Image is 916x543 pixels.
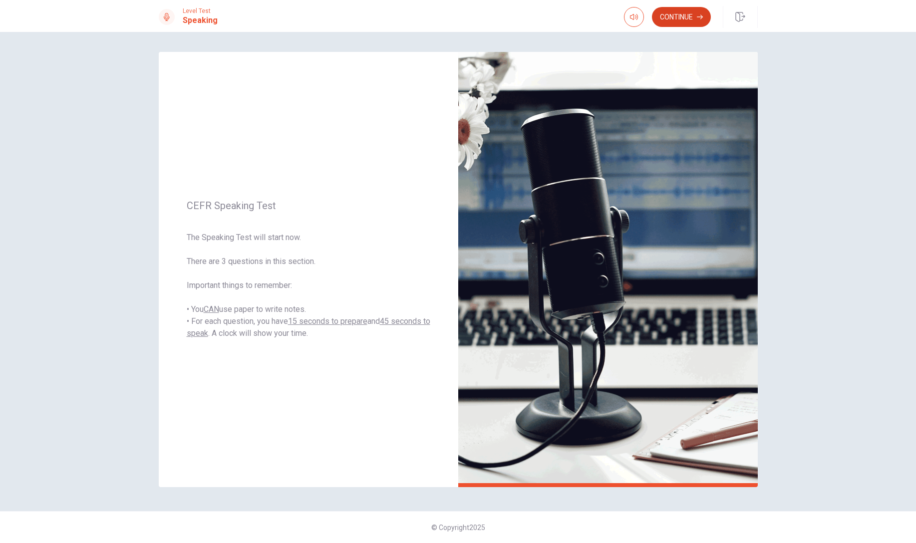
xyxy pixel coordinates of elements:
u: 15 seconds to prepare [288,316,367,326]
span: CEFR Speaking Test [187,200,430,212]
span: Level Test [183,7,218,14]
u: CAN [204,304,219,314]
span: © Copyright 2025 [431,524,485,532]
button: Continue [652,7,711,27]
span: The Speaking Test will start now. There are 3 questions in this section. Important things to reme... [187,232,430,339]
img: speaking intro [458,52,758,487]
h1: Speaking [183,14,218,26]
